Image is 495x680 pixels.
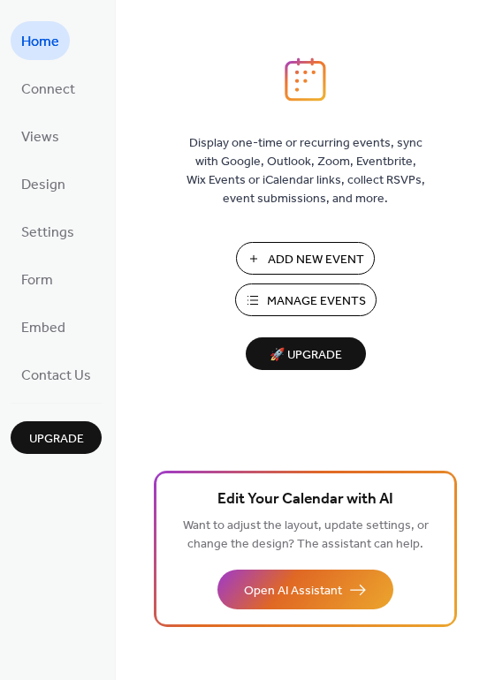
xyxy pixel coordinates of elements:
span: Form [21,267,53,295]
img: logo_icon.svg [285,57,325,102]
span: 🚀 Upgrade [256,344,355,367]
a: Home [11,21,70,60]
span: Contact Us [21,362,91,390]
span: Add New Event [268,251,364,269]
a: Design [11,164,76,203]
span: Connect [21,76,75,104]
button: Upgrade [11,421,102,454]
button: Manage Events [235,283,377,316]
span: Upgrade [29,430,84,449]
button: Open AI Assistant [217,570,393,609]
button: Add New Event [236,242,375,275]
a: Contact Us [11,355,102,394]
a: Settings [11,212,85,251]
span: Edit Your Calendar with AI [217,487,393,512]
span: Want to adjust the layout, update settings, or change the design? The assistant can help. [183,514,429,556]
span: Open AI Assistant [244,582,342,601]
span: Home [21,28,59,57]
span: Embed [21,314,65,343]
span: Display one-time or recurring events, sync with Google, Outlook, Zoom, Eventbrite, Wix Events or ... [187,134,425,208]
span: Manage Events [267,292,366,311]
span: Views [21,124,59,152]
span: Design [21,171,65,200]
a: Views [11,117,70,155]
span: Settings [21,219,74,247]
a: Embed [11,307,76,346]
a: Connect [11,69,86,108]
a: Form [11,260,64,298]
button: 🚀 Upgrade [246,337,366,370]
